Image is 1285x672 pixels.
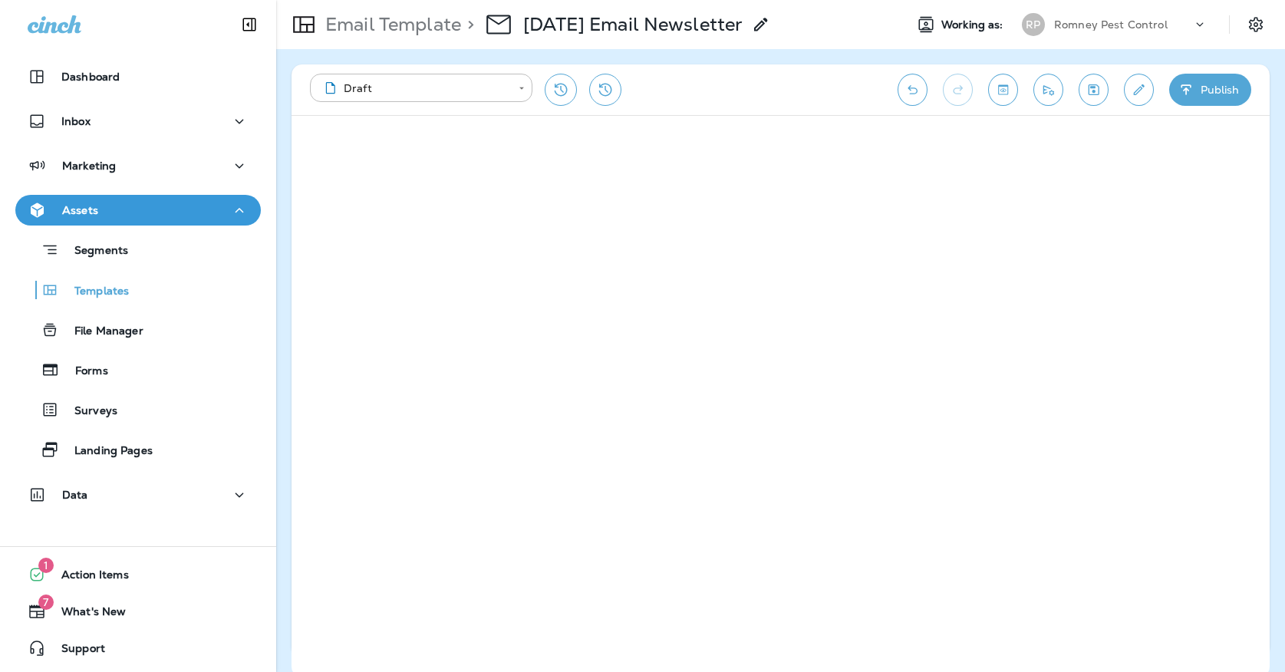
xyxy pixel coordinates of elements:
button: Forms [15,354,261,386]
button: 7What's New [15,596,261,627]
button: View Changelog [589,74,621,106]
p: Assets [62,204,98,216]
p: Surveys [59,404,117,419]
button: File Manager [15,314,261,346]
button: Landing Pages [15,433,261,466]
button: Data [15,479,261,510]
button: Templates [15,274,261,306]
p: Forms [60,364,108,379]
p: [DATE] Email Newsletter [523,13,743,36]
button: Collapse Sidebar [228,9,271,40]
button: Toggle preview [988,74,1018,106]
p: > [461,13,474,36]
div: Draft [321,81,508,96]
button: Assets [15,195,261,226]
button: Surveys [15,394,261,426]
div: RP [1022,13,1045,36]
button: Dashboard [15,61,261,92]
button: Save [1079,74,1109,106]
p: Romney Pest Control [1054,18,1168,31]
p: Dashboard [61,71,120,83]
button: Publish [1169,74,1251,106]
button: 1Action Items [15,559,261,590]
p: Landing Pages [59,444,153,459]
p: Marketing [62,160,116,172]
p: File Manager [59,324,143,339]
p: Email Template [319,13,461,36]
p: Templates [59,285,129,299]
button: Restore from previous version [545,74,577,106]
button: Segments [15,233,261,266]
button: Settings [1242,11,1270,38]
button: Marketing [15,150,261,181]
span: Working as: [941,18,1007,31]
p: Data [62,489,88,501]
p: Inbox [61,115,91,127]
button: Edit details [1124,74,1154,106]
span: 1 [38,558,54,573]
span: What's New [46,605,126,624]
span: Support [46,642,105,660]
button: Support [15,633,261,664]
span: Action Items [46,568,129,587]
div: October '25 Email Newsletter [523,13,743,36]
button: Inbox [15,106,261,137]
button: Undo [898,74,928,106]
p: Segments [59,244,128,259]
span: 7 [38,595,54,610]
button: Send test email [1033,74,1063,106]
